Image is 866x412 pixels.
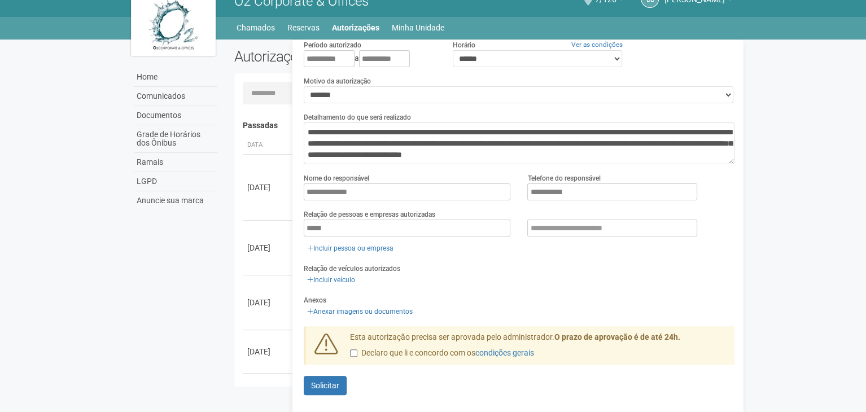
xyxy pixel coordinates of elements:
a: Anuncie sua marca [134,191,217,210]
label: Detalhamento do que será realizado [304,112,411,122]
label: Horário [453,40,475,50]
th: Data [243,136,294,155]
h4: Passadas [243,121,727,130]
a: Minha Unidade [392,20,444,36]
a: Comunicados [134,87,217,106]
div: [DATE] [247,346,289,357]
div: [DATE] [247,182,289,193]
div: a [304,50,436,67]
a: Home [134,68,217,87]
button: Solicitar [304,376,347,395]
a: Autorizações [332,20,379,36]
a: condições gerais [475,348,534,357]
a: Chamados [237,20,275,36]
label: Período autorizado [304,40,361,50]
a: Incluir veículo [304,274,358,286]
label: Relação de veículos autorizados [304,264,400,274]
div: [DATE] [247,297,289,308]
a: Grade de Horários dos Ônibus [134,125,217,153]
div: [DATE] [247,242,289,253]
strong: O prazo de aprovação é de até 24h. [554,332,680,341]
label: Motivo da autorização [304,76,371,86]
label: Telefone do responsável [527,173,600,183]
label: Nome do responsável [304,173,369,183]
a: Ramais [134,153,217,172]
div: Esta autorização precisa ser aprovada pelo administrador. [342,332,734,365]
a: Incluir pessoa ou empresa [304,242,397,255]
a: Ver as condições [571,41,623,49]
label: Relação de pessoas e empresas autorizadas [304,209,435,220]
h2: Autorizações [234,48,476,65]
a: Anexar imagens ou documentos [304,305,416,318]
a: LGPD [134,172,217,191]
input: Declaro que li e concordo com oscondições gerais [350,349,357,357]
a: Documentos [134,106,217,125]
a: Reservas [287,20,320,36]
span: Solicitar [311,381,339,390]
label: Declaro que li e concordo com os [350,348,534,359]
label: Anexos [304,295,326,305]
